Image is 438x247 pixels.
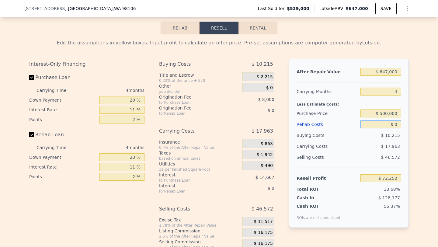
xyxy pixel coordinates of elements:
[252,126,273,137] span: $ 17,963
[252,204,273,214] span: $ 46,572
[29,39,409,47] div: Edit the assumptions in yellow boxes. Input profit to calculate an offer price. Pre-set assumptio...
[159,89,240,94] div: you decide!
[29,162,97,172] div: Interest Rate
[297,203,340,209] div: Cash ROI
[261,163,273,169] span: $ 490
[159,139,240,145] div: Insurance
[254,219,273,224] span: $ 11,517
[384,187,400,192] span: 13.68%
[29,129,97,140] label: Rehab Loan
[29,105,97,115] div: Interest Rate
[297,195,335,201] div: Cash In
[159,111,227,116] div: for Rehab Loan
[346,6,368,11] span: $647,000
[113,6,136,11] span: , WA 98106
[297,66,358,77] div: After Repair Value
[159,72,240,78] div: Title and Escrow
[159,204,227,214] div: Selling Costs
[297,141,335,152] div: Carrying Costs
[159,156,240,161] div: based on annual taxes
[266,85,273,91] span: $ 0
[159,183,227,189] div: Interest
[159,150,240,156] div: Taxes
[159,172,227,178] div: Interest
[29,115,97,124] div: Points
[159,178,227,183] div: for Purchase Loan
[29,132,34,137] input: Rehab Loan
[200,22,238,34] button: Resell
[29,152,97,162] div: Down Payment
[159,105,227,111] div: Origination Fee
[159,239,240,245] div: Selling Commission
[159,167,240,172] div: 3¢ per Finished Square Foot
[256,152,273,158] span: $ 1,942
[258,97,274,102] span: $ 8,000
[297,86,358,97] div: Carrying Months
[319,5,346,12] span: Lotside ARV
[159,161,240,167] div: Utilities
[375,3,397,14] button: SAVE
[261,141,273,147] span: $ 863
[78,85,144,95] div: 4 months
[159,223,240,228] div: 1.78% of the After Repair Value
[254,241,273,246] span: $ 16,175
[252,59,273,70] span: $ 10,215
[159,126,227,137] div: Carrying Costs
[159,217,240,223] div: Excise Tax
[256,74,273,80] span: $ 2,215
[381,155,400,160] span: $ 46,572
[161,22,200,34] button: Rehab
[29,172,97,182] div: Points
[384,204,400,209] span: 56.37%
[297,130,358,141] div: Buying Costs
[297,108,358,119] div: Purchase Price
[29,59,144,70] div: Interest-Only Financing
[287,5,309,12] span: $539,000
[297,119,358,130] div: Rehab Costs
[297,152,358,163] div: Selling Costs
[268,186,274,191] span: $ 0
[36,85,76,95] div: Carrying Time
[268,108,274,113] span: $ 0
[378,195,400,200] span: $ 128,177
[255,175,274,180] span: $ 14,667
[67,5,136,12] span: , [GEOGRAPHIC_DATA]
[159,94,227,100] div: Origination Fee
[401,2,414,15] button: Show Options
[24,5,67,12] span: [STREET_ADDRESS]
[29,95,97,105] div: Down Payment
[159,100,227,105] div: for Purchase Loan
[159,145,240,150] div: 0.4% of the After Repair Value
[381,133,400,138] span: $ 10,215
[29,75,34,80] input: Purchase Loan
[297,186,335,192] div: Total ROI
[159,78,240,83] div: 0.33% of the price + 550
[297,173,358,184] div: Resell Profit
[159,228,240,234] div: Listing Commission
[258,5,287,12] span: Last Sold for
[297,97,401,108] div: Less Estimate Costs:
[159,189,227,194] div: for Rehab Loan
[159,234,240,239] div: 2.5% of the After Repair Value
[159,59,227,70] div: Buying Costs
[78,143,144,152] div: 4 months
[29,72,97,83] label: Purchase Loan
[36,143,76,152] div: Carrying Time
[297,209,340,220] div: ROIs are not annualized
[159,83,240,89] div: Other
[238,22,277,34] button: Rental
[254,230,273,235] span: $ 16,175
[381,144,400,149] span: $ 17,963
